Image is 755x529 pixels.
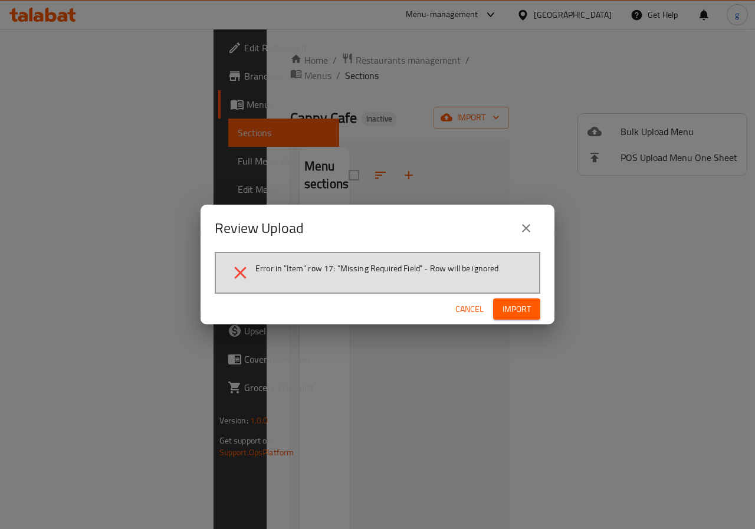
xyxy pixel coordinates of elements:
span: Import [503,302,531,317]
h2: Review Upload [215,219,304,238]
button: close [512,214,540,242]
button: Import [493,298,540,320]
span: Cancel [455,302,484,317]
span: Error in "Item" row 17: "Missing Required Field" - Row will be ignored [255,262,499,274]
button: Cancel [451,298,488,320]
